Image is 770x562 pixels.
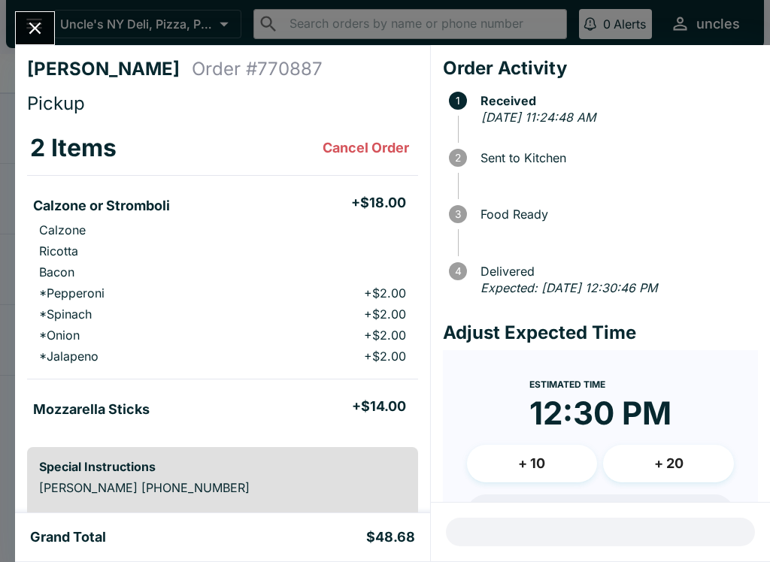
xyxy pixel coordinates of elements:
[467,445,598,482] button: + 10
[456,95,460,107] text: 1
[481,110,596,125] em: [DATE] 11:24:48 AM
[39,264,74,279] p: Bacon
[39,480,406,495] p: [PERSON_NAME] [PHONE_NUMBER]
[529,394,671,433] time: 12:30 PM
[27,58,192,80] h4: [PERSON_NAME]
[317,133,415,163] button: Cancel Order
[364,286,406,301] p: + $2.00
[454,265,461,277] text: 4
[30,528,106,546] h5: Grand Total
[39,286,105,301] p: *Pepperoni
[16,12,54,44] button: Close
[443,322,758,344] h4: Adjust Expected Time
[27,92,85,114] span: Pickup
[39,243,78,258] p: Ricotta
[473,207,758,221] span: Food Ready
[455,208,461,220] text: 3
[352,397,406,415] h5: + $14.00
[473,94,758,107] span: Received
[529,379,605,390] span: Estimated Time
[364,307,406,322] p: + $2.00
[30,133,117,163] h3: 2 Items
[364,349,406,364] p: + $2.00
[351,194,406,212] h5: + $18.00
[192,58,323,80] h4: Order # 770887
[39,222,86,237] p: Calzone
[39,307,92,322] p: *Spinach
[366,528,415,546] h5: $48.68
[364,328,406,343] p: + $2.00
[39,349,99,364] p: *Jalapeno
[39,328,80,343] p: *Onion
[33,197,170,215] h5: Calzone or Stromboli
[473,151,758,165] span: Sent to Kitchen
[27,121,418,435] table: orders table
[443,57,758,80] h4: Order Activity
[33,400,150,418] h5: Mozzarella Sticks
[480,280,657,295] em: Expected: [DATE] 12:30:46 PM
[473,264,758,278] span: Delivered
[603,445,734,482] button: + 20
[39,459,406,474] h6: Special Instructions
[455,152,461,164] text: 2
